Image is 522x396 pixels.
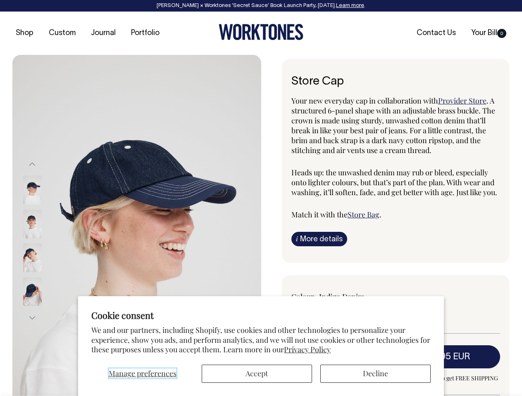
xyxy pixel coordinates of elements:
a: Store Bag [348,210,379,219]
a: Custom [45,26,79,40]
span: i [296,234,298,243]
button: Accept [202,365,312,383]
a: iMore details [291,232,347,246]
span: Match it with the . [291,210,381,219]
p: We and our partners, including Shopify, use cookies and other technologies to personalize your ex... [91,325,430,354]
button: Previous [26,155,38,174]
button: Next [26,309,38,327]
div: Colour [291,292,375,302]
img: Store Cap [23,176,42,205]
button: Decline [320,365,431,383]
a: Portfolio [128,26,163,40]
span: €34,95 EUR [421,353,470,361]
h6: Store Cap [291,75,501,88]
label: Indigo Denim [319,292,365,302]
div: [PERSON_NAME] × Worktones ‘Secret Sauce’ Book Launch Party, [DATE]. . [8,3,514,9]
a: Your Bill0 [468,26,510,40]
span: Your new everyday cap in collaboration with [291,96,438,106]
span: Manage preferences [109,368,176,378]
a: Provider Store [438,96,486,106]
img: Store Cap [23,243,42,272]
a: Contact Us [413,26,459,40]
img: Store Cap [23,210,42,238]
span: 0 [497,29,506,38]
span: • [314,292,317,302]
a: Privacy Policy [284,344,331,354]
a: Shop [12,26,37,40]
img: Store Cap [23,277,42,306]
a: Learn more [336,3,364,8]
button: Manage preferences [91,365,193,383]
span: Heads up: the unwashed denim may rub or bleed, especially onto lighter colours, but that’s part o... [291,167,497,197]
span: . A structured 6-panel shape with an adjustable brass buckle. The crown is made using sturdy, unw... [291,96,495,155]
a: Journal [88,26,119,40]
h2: Cookie consent [91,309,430,321]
